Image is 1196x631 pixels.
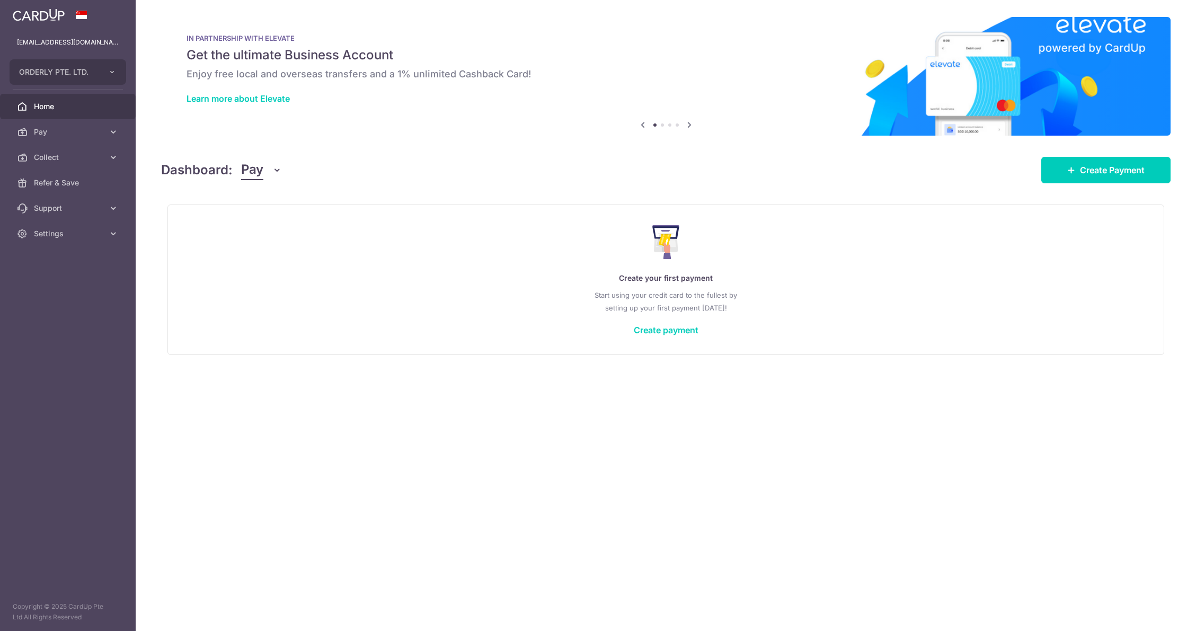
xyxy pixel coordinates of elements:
h4: Dashboard: [161,161,233,180]
span: Support [34,203,104,214]
a: Learn more about Elevate [187,93,290,104]
p: IN PARTNERSHIP WITH ELEVATE [187,34,1145,42]
span: ORDERLY PTE. LTD. [19,67,98,77]
span: Home [34,101,104,112]
span: Collect [34,152,104,163]
img: Renovation banner [161,17,1171,136]
button: Pay [241,160,282,180]
a: Create Payment [1041,157,1171,183]
img: Make Payment [652,225,679,259]
p: [EMAIL_ADDRESS][DOMAIN_NAME] [17,37,119,48]
a: Create payment [634,325,698,335]
span: Pay [34,127,104,137]
p: Start using your credit card to the fullest by setting up your first payment [DATE]! [189,289,1142,314]
h5: Get the ultimate Business Account [187,47,1145,64]
button: ORDERLY PTE. LTD. [10,59,126,85]
span: Pay [241,160,263,180]
p: Create your first payment [189,272,1142,285]
img: CardUp [13,8,65,21]
span: Create Payment [1080,164,1145,176]
h6: Enjoy free local and overseas transfers and a 1% unlimited Cashback Card! [187,68,1145,81]
span: Settings [34,228,104,239]
span: Refer & Save [34,177,104,188]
